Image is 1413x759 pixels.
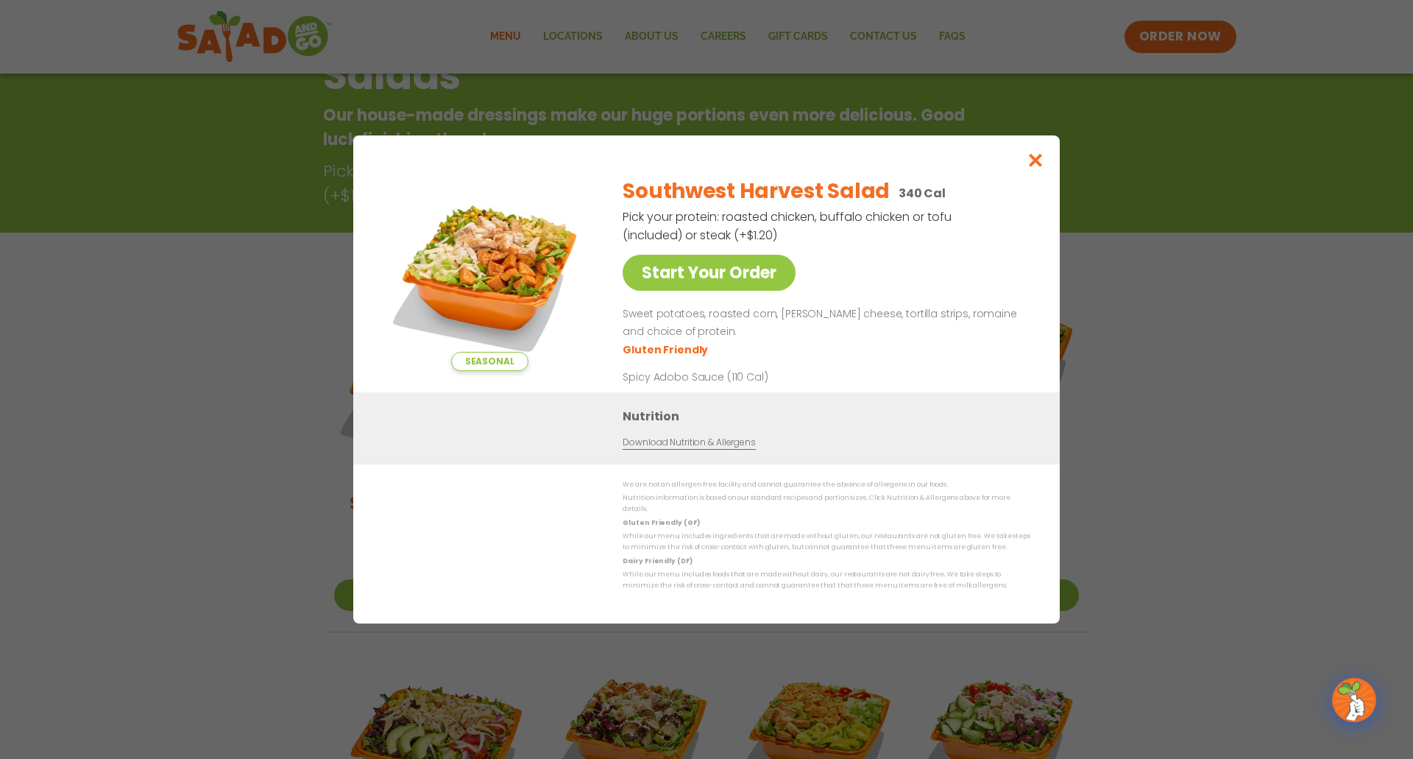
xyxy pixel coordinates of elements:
[623,557,692,565] strong: Dairy Friendly (DF)
[899,184,946,202] p: 340 Cal
[623,518,699,527] strong: Gluten Friendly (GF)
[623,176,890,207] h2: Southwest Harvest Salad
[623,569,1030,592] p: While our menu includes foods that are made without dairy, our restaurants are not dairy free. We...
[623,208,954,244] p: Pick your protein: roasted chicken, buffalo chicken or tofu (included) or steak (+$1.20)
[1012,135,1060,185] button: Close modal
[623,531,1030,554] p: While our menu includes ingredients that are made without gluten, our restaurants are not gluten ...
[386,165,592,371] img: Featured product photo for Southwest Harvest Salad
[623,342,710,358] li: Gluten Friendly
[623,479,1030,490] p: We are not an allergen free facility and cannot guarantee the absence of allergens in our foods.
[623,370,895,385] p: Spicy Adobo Sauce (110 Cal)
[623,493,1030,515] p: Nutrition information is based on our standard recipes and portion sizes. Click Nutrition & Aller...
[1334,679,1375,721] img: wpChatIcon
[623,306,1024,341] p: Sweet potatoes, roasted corn, [PERSON_NAME] cheese, tortilla strips, romaine and choice of protein.
[451,352,528,371] span: Seasonal
[623,436,755,450] a: Download Nutrition & Allergens
[623,407,1038,426] h3: Nutrition
[623,255,796,291] a: Start Your Order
